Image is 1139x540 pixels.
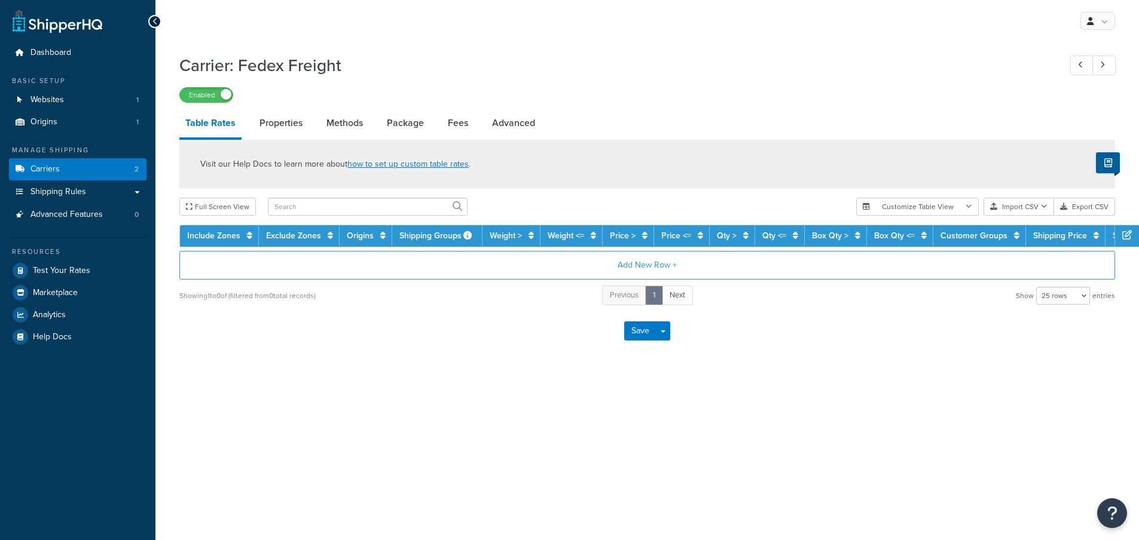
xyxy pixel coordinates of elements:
a: Dashboard [9,42,146,64]
a: Next [662,286,693,305]
input: Search [268,198,468,216]
a: Analytics [9,304,146,326]
a: Table Rates [179,109,242,140]
p: Visit our Help Docs to learn more about . [200,158,471,171]
a: Fees [442,109,474,137]
a: Methods [320,109,369,137]
span: Analytics [33,310,66,320]
button: Full Screen View [179,198,256,216]
span: Marketplace [33,288,78,298]
a: Previous [602,286,646,305]
div: Manage Shipping [9,145,146,155]
a: Exclude Zones [266,229,321,242]
button: Save [624,321,656,340]
a: Package [381,109,430,137]
a: how to set up custom table rates [347,158,469,170]
span: 2 [135,164,139,174]
a: Carriers2 [9,158,146,180]
span: Advanced Features [30,210,103,220]
a: Shipping Price [1033,229,1087,242]
span: Previous [610,289,639,300]
button: Add New Row + [179,251,1115,280]
div: Resources [9,247,146,257]
a: Qty <= [762,229,786,242]
a: Marketplace [9,282,146,303]
span: Carriers [30,164,60,174]
a: Next Record [1092,56,1116,75]
button: Customize Table View [856,198,979,216]
span: Shipping Rules [30,187,86,197]
a: Weight <= [548,229,584,242]
a: Shipping Rules [9,181,146,203]
span: Show [1016,287,1034,304]
button: Show Help Docs [1096,152,1120,173]
a: Advanced [486,109,541,137]
span: 0 [135,210,139,220]
label: Enabled [180,88,233,102]
li: Carriers [9,158,146,180]
a: Origins1 [9,111,146,133]
li: Origins [9,111,146,133]
a: Weight > [490,229,522,242]
a: Previous Record [1070,56,1094,75]
a: Origins [347,229,374,242]
span: Origins [30,117,57,127]
a: Test Your Rates [9,260,146,281]
div: Basic Setup [9,76,146,86]
a: Qty > [717,229,737,242]
span: Test Your Rates [33,266,90,276]
span: 1 [136,95,139,105]
a: Box Qty <= [874,229,915,242]
li: Advanced Features [9,204,146,226]
span: Websites [30,95,64,105]
div: Showing 1 to 0 of (filtered from 0 total records) [179,287,316,304]
span: Help Docs [33,332,72,342]
h1: Carrier: Fedex Freight [179,54,1048,77]
a: Advanced Features0 [9,204,146,226]
button: Import CSV [984,198,1054,216]
a: Box Qty > [812,229,848,242]
a: 1 [645,286,663,305]
a: Websites1 [9,89,146,111]
a: Price <= [661,229,691,242]
button: Open Resource Center [1097,498,1127,528]
a: Help Docs [9,326,146,348]
a: Customer Groups [940,229,1007,242]
button: Export CSV [1054,198,1115,216]
a: Price > [610,229,636,242]
th: Shipping Groups [392,225,483,247]
a: Include Zones [187,229,240,242]
span: Dashboard [30,48,71,58]
a: Properties [254,109,309,137]
span: entries [1092,287,1115,304]
li: Websites [9,89,146,111]
span: Next [670,289,685,300]
span: 1 [136,117,139,127]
